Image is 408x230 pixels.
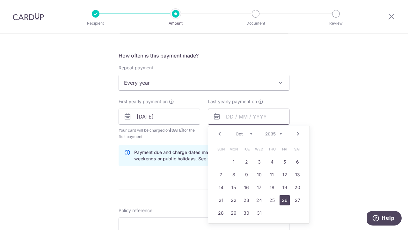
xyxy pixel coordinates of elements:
[267,170,277,180] a: 11
[292,157,302,167] a: 6
[119,75,289,91] span: Every year
[119,65,153,71] label: Repeat payment
[292,195,302,205] a: 27
[229,144,239,154] span: Monday
[119,98,168,105] span: First yearly payment on
[267,157,277,167] a: 4
[267,182,277,193] a: 18
[152,20,199,27] p: Amount
[229,157,239,167] a: 1
[292,170,302,180] a: 13
[216,182,226,193] a: 14
[134,149,284,162] p: Payment due and charge dates may be adjusted if it falls on weekends or public holidays. See fina...
[72,20,119,27] p: Recipient
[119,207,152,214] label: Policy reference
[294,130,302,138] a: Next
[280,144,290,154] span: Friday
[280,170,290,180] a: 12
[229,170,239,180] a: 8
[229,208,239,218] a: 29
[208,109,289,125] input: DD / MM / YYYY
[254,195,264,205] a: 24
[241,195,251,205] a: 23
[241,170,251,180] a: 9
[254,144,264,154] span: Wednesday
[229,195,239,205] a: 22
[312,20,360,27] p: Review
[119,109,200,125] input: DD / MM / YYYY
[254,170,264,180] a: 10
[241,144,251,154] span: Tuesday
[241,182,251,193] a: 16
[241,208,251,218] a: 30
[367,211,402,227] iframe: Opens a widget where you can find more information
[170,128,183,133] span: [DATE]
[216,195,226,205] a: 21
[241,157,251,167] a: 2
[280,182,290,193] a: 19
[232,20,279,27] p: Document
[119,127,200,140] span: Your card will be charged on
[280,195,290,205] a: 26
[292,144,302,154] span: Saturday
[267,195,277,205] a: 25
[280,157,290,167] a: 5
[208,98,257,105] span: Last yearly payment on
[267,144,277,154] span: Thursday
[216,208,226,218] a: 28
[216,170,226,180] a: 7
[254,182,264,193] a: 17
[254,157,264,167] a: 3
[216,144,226,154] span: Sunday
[119,52,289,59] h5: How often is this payment made?
[13,13,44,20] img: CardUp
[254,208,264,218] a: 31
[229,182,239,193] a: 15
[292,182,302,193] a: 20
[216,130,223,138] a: Prev
[119,75,289,90] span: Every year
